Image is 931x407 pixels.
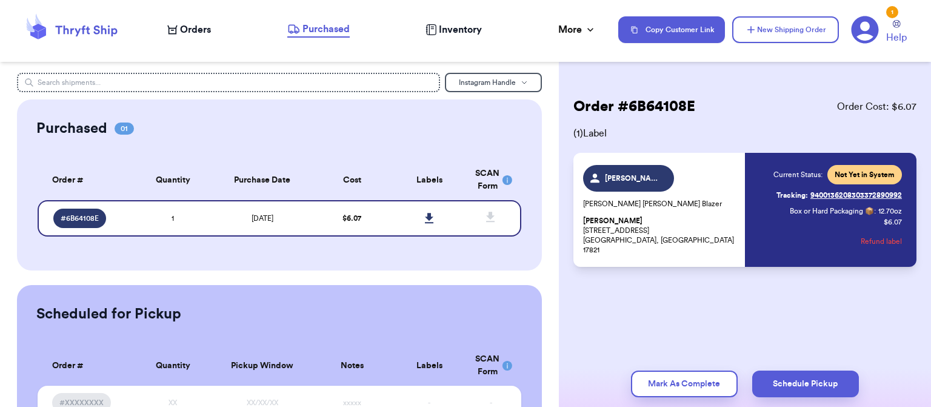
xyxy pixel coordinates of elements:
[886,20,907,45] a: Help
[558,22,596,37] div: More
[886,30,907,45] span: Help
[776,186,902,205] a: Tracking:9400136208303372890992
[475,353,507,378] div: SCAN Form
[313,160,391,200] th: Cost
[618,16,725,43] button: Copy Customer Link
[605,173,662,183] span: [PERSON_NAME]
[884,217,902,227] p: $ 6.07
[287,22,350,38] a: Purchased
[343,399,361,406] span: xxxxx
[573,126,916,141] span: ( 1 ) Label
[180,22,211,37] span: Orders
[752,371,859,397] button: Schedule Pickup
[475,167,507,193] div: SCAN Form
[167,22,211,37] a: Orders
[134,346,212,386] th: Quantity
[583,217,642,226] span: [PERSON_NAME]
[36,119,107,138] h2: Purchased
[459,79,516,86] span: Instagram Handle
[212,160,313,200] th: Purchase Date
[247,399,278,406] span: XX/XX/XX
[115,123,134,135] span: 01
[313,346,391,386] th: Notes
[428,399,430,406] span: -
[17,73,440,92] input: Search shipments...
[212,346,313,386] th: Pickup Window
[835,170,895,180] span: Not Yet in System
[439,22,482,37] span: Inventory
[172,215,174,222] span: 1
[790,207,874,215] span: Box or Hard Packaging 📦
[445,73,542,92] button: Instagram Handle
[425,22,482,37] a: Inventory
[773,170,823,180] span: Current Status:
[390,160,468,200] th: Labels
[776,190,808,200] span: Tracking:
[390,346,468,386] th: Labels
[252,215,273,222] span: [DATE]
[631,371,738,397] button: Mark As Complete
[302,22,350,36] span: Purchased
[134,160,212,200] th: Quantity
[38,160,135,200] th: Order #
[573,97,695,116] h2: Order # 6B64108E
[886,6,898,18] div: 1
[732,16,839,43] button: New Shipping Order
[490,399,492,406] span: -
[61,214,99,223] span: # 6B64108E
[583,216,738,255] p: [STREET_ADDRESS] [GEOGRAPHIC_DATA], [GEOGRAPHIC_DATA] 17821
[851,16,879,44] a: 1
[874,206,876,216] span: :
[861,228,902,255] button: Refund label
[36,304,181,324] h2: Scheduled for Pickup
[38,346,135,386] th: Order #
[169,399,177,406] span: XX
[837,99,916,114] span: Order Cost: $ 6.07
[878,206,902,216] span: 12.70 oz
[342,215,361,222] span: $ 6.07
[583,199,738,209] p: [PERSON_NAME] [PERSON_NAME] Blazer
